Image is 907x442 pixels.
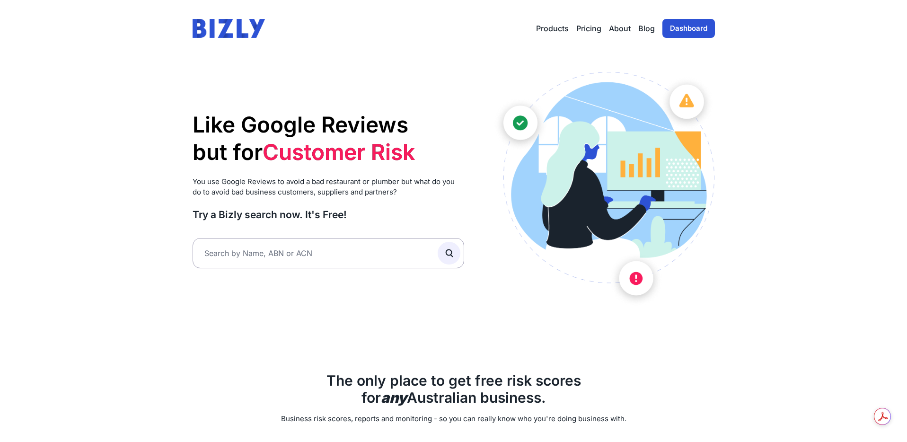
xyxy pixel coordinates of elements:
a: About [609,23,631,34]
h1: Like Google Reviews but for [193,111,465,166]
a: Dashboard [662,19,715,38]
b: any [381,389,407,406]
a: Blog [638,23,655,34]
p: You use Google Reviews to avoid a bad restaurant or plumber but what do you do to avoid bad busin... [193,177,465,198]
p: Business risk scores, reports and monitoring - so you can really know who you're doing business w... [193,414,715,424]
button: Products [536,23,569,34]
h3: Try a Bizly search now. It's Free! [193,208,465,221]
li: Customer Risk [263,139,415,166]
li: Supplier Risk [263,166,415,193]
h2: The only place to get free risk scores for Australian business. [193,372,715,406]
a: Pricing [576,23,601,34]
input: Search by Name, ABN or ACN [193,238,465,268]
